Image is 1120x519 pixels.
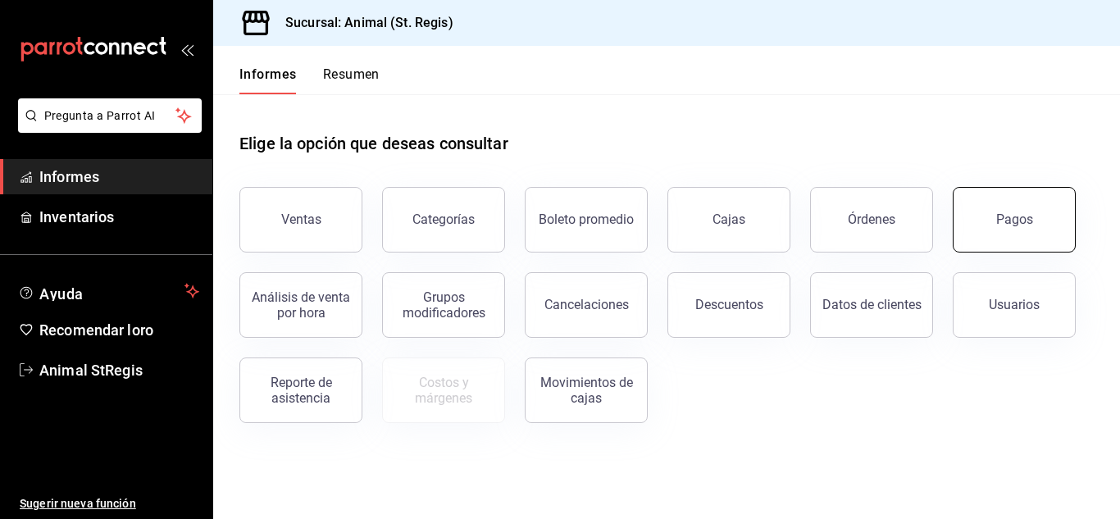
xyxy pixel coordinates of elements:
button: Ventas [239,187,362,253]
font: Órdenes [848,212,895,227]
font: Descuentos [695,297,763,312]
font: Sucursal: Animal (St. Regis) [285,15,453,30]
button: Análisis de venta por hora [239,272,362,338]
button: Categorías [382,187,505,253]
button: Movimientos de cajas [525,357,648,423]
font: Sugerir nueva función [20,497,136,510]
button: Cancelaciones [525,272,648,338]
font: Usuarios [989,297,1040,312]
font: Movimientos de cajas [540,375,633,406]
font: Elige la opción que deseas consultar [239,134,508,153]
font: Recomendar loro [39,321,153,339]
button: Pregunta a Parrot AI [18,98,202,133]
font: Costos y márgenes [415,375,472,406]
button: Usuarios [953,272,1076,338]
button: abrir_cajón_menú [180,43,193,56]
font: Categorías [412,212,475,227]
font: Análisis de venta por hora [252,289,350,321]
font: Ventas [281,212,321,227]
font: Pregunta a Parrot AI [44,109,156,122]
button: Descuentos [667,272,790,338]
font: Animal StRegis [39,362,143,379]
button: Órdenes [810,187,933,253]
font: Cancelaciones [544,297,629,312]
font: Informes [39,168,99,185]
a: Cajas [667,187,790,253]
button: Contrata inventarios para ver este informe [382,357,505,423]
font: Boleto promedio [539,212,634,227]
font: Reporte de asistencia [271,375,332,406]
a: Pregunta a Parrot AI [11,119,202,136]
font: Resumen [323,66,380,82]
button: Boleto promedio [525,187,648,253]
font: Grupos modificadores [403,289,485,321]
button: Datos de clientes [810,272,933,338]
font: Datos de clientes [822,297,922,312]
button: Reporte de asistencia [239,357,362,423]
div: pestañas de navegación [239,66,380,94]
button: Grupos modificadores [382,272,505,338]
font: Informes [239,66,297,82]
button: Pagos [953,187,1076,253]
font: Cajas [713,212,746,227]
font: Ayuda [39,285,84,303]
font: Pagos [996,212,1033,227]
font: Inventarios [39,208,114,225]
